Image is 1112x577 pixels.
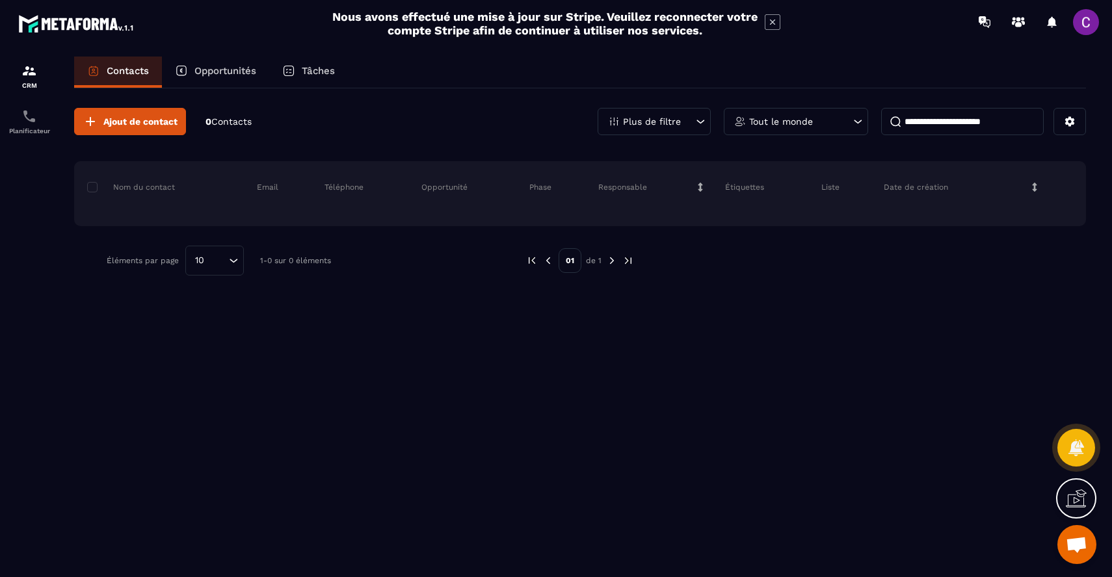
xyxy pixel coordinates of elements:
p: Email [257,182,278,192]
p: Planificateur [3,127,55,135]
button: Ajout de contact [74,108,186,135]
img: logo [18,12,135,35]
p: de 1 [586,255,602,266]
h2: Nous avons effectué une mise à jour sur Stripe. Veuillez reconnecter votre compte Stripe afin de ... [332,10,758,37]
p: Liste [821,182,840,192]
input: Search for option [209,253,226,268]
a: Tâches [269,57,348,88]
p: 01 [559,248,581,273]
p: Opportunité [421,182,468,192]
img: next [606,255,618,266]
p: Opportunités [194,65,256,77]
a: schedulerschedulerPlanificateur [3,99,55,144]
img: prev [542,255,554,266]
img: formation [21,63,37,79]
img: prev [526,255,538,266]
p: 1-0 sur 0 éléments [260,256,331,265]
a: formationformationCRM [3,53,55,99]
a: Contacts [74,57,162,88]
p: CRM [3,82,55,89]
p: Plus de filtre [623,117,681,126]
p: Tâches [302,65,335,77]
p: Tout le monde [749,117,813,126]
p: Responsable [598,182,647,192]
span: 10 [191,253,209,268]
img: scheduler [21,109,37,124]
p: Date de création [884,182,948,192]
span: Ajout de contact [103,115,178,128]
p: Nom du contact [87,182,175,192]
a: Opportunités [162,57,269,88]
p: Phase [529,182,551,192]
a: Ouvrir le chat [1057,525,1096,564]
img: next [622,255,634,266]
p: 0 [205,116,252,128]
span: Contacts [211,116,252,127]
p: Téléphone [324,182,364,192]
p: Éléments par page [107,256,179,265]
p: Contacts [107,65,149,77]
div: Search for option [185,246,244,276]
p: Étiquettes [725,182,764,192]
